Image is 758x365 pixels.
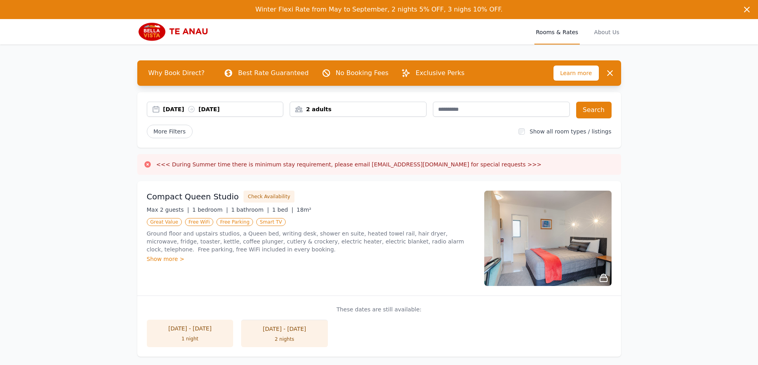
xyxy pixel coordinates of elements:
[137,22,214,41] img: Bella Vista Te Anau
[415,68,464,78] p: Exclusive Perks
[530,128,611,135] label: Show all room types / listings
[192,207,228,213] span: 1 bedroom |
[255,6,503,13] span: Winter Flexi Rate from May to September, 2 nights 5% OFF, 3 nighs 10% OFF.
[534,19,580,44] a: Rooms & Rates
[592,19,621,44] a: About Us
[147,305,612,313] p: These dates are still available:
[147,218,182,226] span: Great Value
[142,65,211,81] span: Why Book Direct?
[147,230,475,253] p: Ground floor and upstairs studios, a Queen bed, writing desk, shower en suite, heated towel rail,...
[249,336,320,342] div: 2 nights
[156,160,542,168] h3: <<< During Summer time there is minimum stay requirement, please email [EMAIL_ADDRESS][DOMAIN_NAM...
[249,325,320,333] div: [DATE] - [DATE]
[290,105,426,113] div: 2 adults
[238,68,308,78] p: Best Rate Guaranteed
[185,218,214,226] span: Free WiFi
[336,68,389,78] p: No Booking Fees
[147,125,193,138] span: More Filters
[272,207,293,213] span: 1 bed |
[155,336,226,342] div: 1 night
[244,191,294,203] button: Check Availability
[231,207,269,213] span: 1 bathroom |
[296,207,311,213] span: 18m²
[147,255,475,263] div: Show more >
[155,324,226,332] div: [DATE] - [DATE]
[576,102,612,118] button: Search
[553,66,599,81] span: Learn more
[216,218,253,226] span: Free Parking
[163,105,283,113] div: [DATE] [DATE]
[147,207,189,213] span: Max 2 guests |
[147,191,239,202] h3: Compact Queen Studio
[256,218,286,226] span: Smart TV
